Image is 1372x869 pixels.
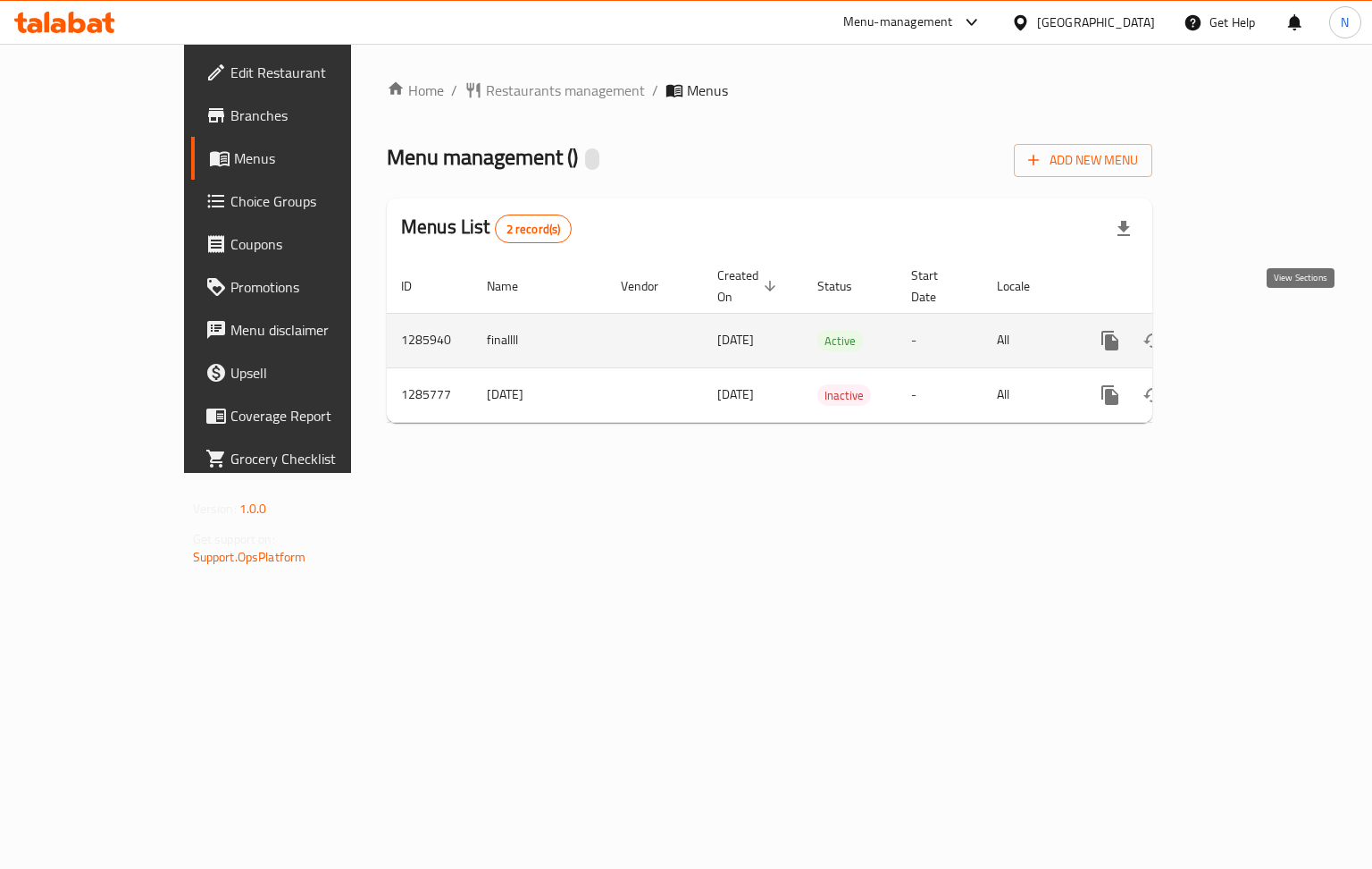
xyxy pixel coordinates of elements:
span: N [1341,13,1349,32]
a: Grocery Checklist [191,437,414,480]
a: Menu disclaimer [191,308,414,351]
button: Change Status [1132,374,1175,417]
div: Inactive [817,384,871,406]
span: Created On [717,265,782,308]
a: Coupons [191,223,414,266]
span: Inactive [817,385,871,406]
span: Upsell [230,362,399,384]
a: Coverage Report [191,394,414,437]
span: Menu management ( ) [387,137,578,177]
h2: Menus List [401,214,572,243]
li: / [451,80,457,101]
span: 1.0.0 [239,497,267,520]
div: [GEOGRAPHIC_DATA] [1037,13,1155,32]
span: Locale [997,275,1053,297]
button: more [1089,374,1132,417]
div: Total records count [495,215,573,243]
span: Menu disclaimer [230,319,399,341]
span: Restaurants management [486,80,645,101]
span: Branches [230,105,399,126]
button: more [1089,319,1132,362]
span: Coverage Report [230,405,399,426]
span: Active [817,331,863,351]
a: Upsell [191,351,414,394]
a: Home [387,80,444,101]
div: Export file [1102,207,1145,250]
th: Actions [1075,259,1275,314]
span: Edit Restaurant [230,62,399,83]
span: Coupons [230,233,399,255]
button: Change Status [1132,319,1175,362]
nav: breadcrumb [387,80,1152,101]
td: - [897,367,983,422]
a: Branches [191,94,414,137]
a: Choice Groups [191,180,414,223]
td: - [897,313,983,367]
span: Name [487,275,541,297]
table: enhanced table [387,259,1275,423]
span: Start Date [911,265,961,308]
span: Version: [193,497,237,520]
button: Add New Menu [1014,144,1152,177]
span: [DATE] [717,328,754,351]
a: Edit Restaurant [191,51,414,94]
td: [DATE] [473,367,607,422]
td: finallll [473,313,607,367]
td: 1285777 [387,367,473,422]
td: All [983,367,1075,422]
span: Promotions [230,276,399,298]
td: All [983,313,1075,367]
span: Choice Groups [230,190,399,212]
li: / [652,80,658,101]
a: Menus [191,137,414,180]
div: Active [817,330,863,351]
span: Menus [234,148,399,169]
span: [DATE] [717,383,754,406]
a: Promotions [191,266,414,308]
td: 1285940 [387,313,473,367]
span: 2 record(s) [496,221,572,238]
span: ID [401,275,435,297]
div: Menu-management [843,12,953,33]
a: Support.OpsPlatform [193,545,306,569]
span: Menus [687,80,728,101]
span: Grocery Checklist [230,448,399,469]
a: Restaurants management [464,80,645,101]
span: Get support on: [193,527,275,551]
span: Status [817,275,875,297]
span: Add New Menu [1028,149,1138,172]
span: Vendor [621,275,682,297]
